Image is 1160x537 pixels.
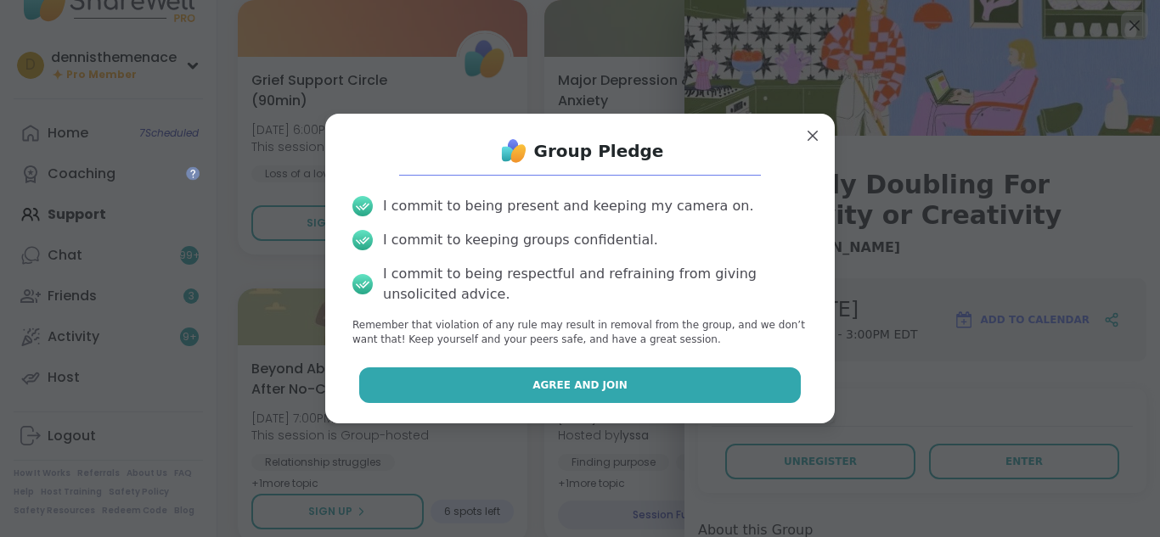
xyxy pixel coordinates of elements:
[534,139,664,163] h1: Group Pledge
[383,196,753,216] div: I commit to being present and keeping my camera on.
[383,264,808,305] div: I commit to being respectful and refraining from giving unsolicited advice.
[352,318,808,347] p: Remember that violation of any rule may result in removal from the group, and we don’t want that!...
[359,367,802,403] button: Agree and Join
[532,378,628,393] span: Agree and Join
[383,230,658,250] div: I commit to keeping groups confidential.
[497,134,531,168] img: ShareWell Logo
[186,166,200,180] iframe: Spotlight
